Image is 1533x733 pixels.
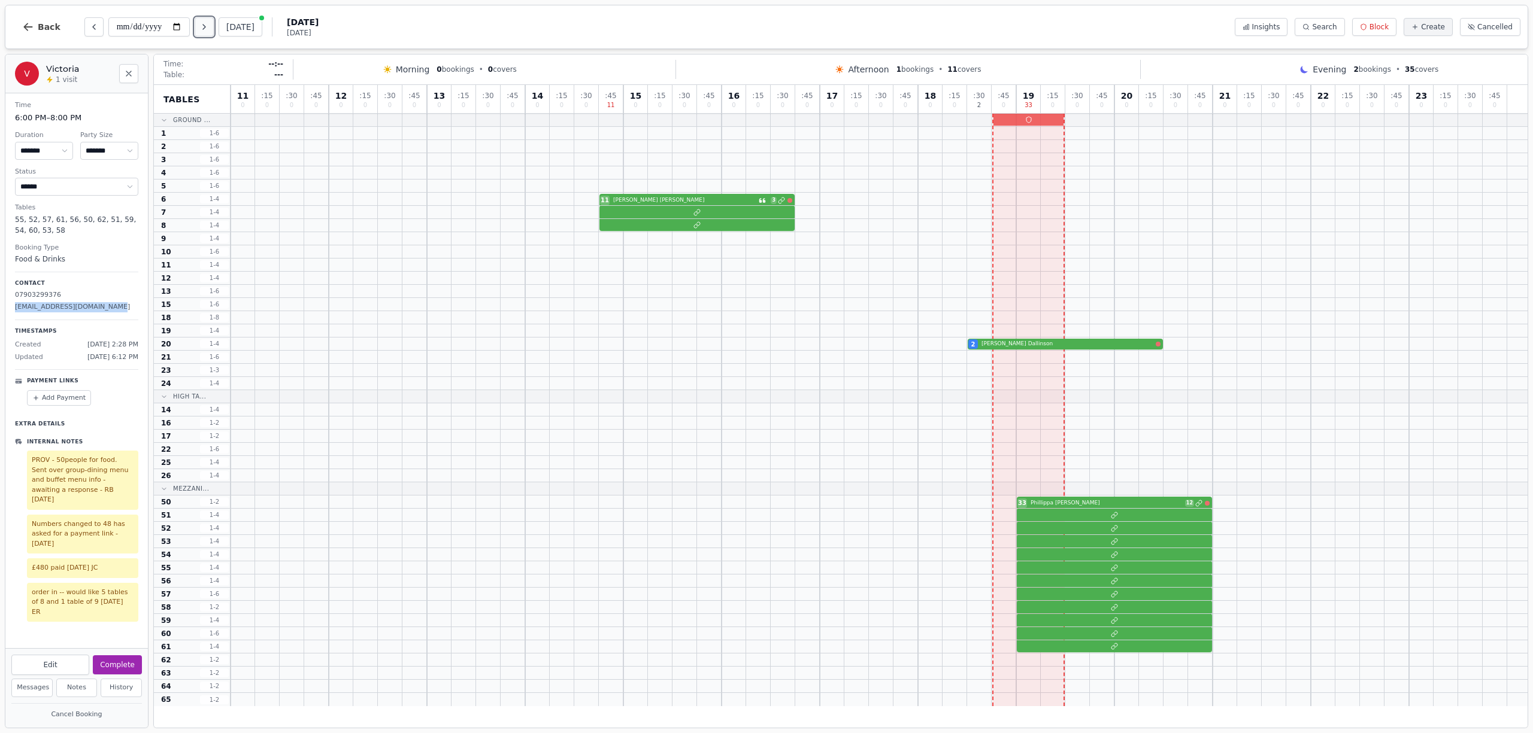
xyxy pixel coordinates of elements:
[15,167,138,177] dt: Status
[200,129,229,138] span: 1 - 6
[949,92,960,99] span: : 15
[161,418,171,428] span: 16
[532,92,543,100] span: 14
[458,92,469,99] span: : 15
[613,196,756,205] span: [PERSON_NAME] [PERSON_NAME]
[805,102,809,108] span: 0
[683,102,686,108] span: 0
[161,668,171,678] span: 63
[200,655,229,664] span: 1 - 2
[161,510,171,520] span: 51
[11,679,53,697] button: Messages
[15,327,138,336] p: Timestamps
[161,221,166,230] span: 8
[1460,18,1520,36] button: Cancelled
[601,196,609,205] span: 11
[161,405,171,415] span: 14
[1252,22,1280,32] span: Insights
[161,287,171,296] span: 13
[32,519,134,549] p: Numbers changed to 48 has asked for a payment link - [DATE]
[339,102,343,108] span: 0
[607,102,615,108] span: 11
[1296,102,1300,108] span: 0
[161,313,171,323] span: 18
[219,17,262,37] button: [DATE]
[119,64,138,83] button: Close
[1149,102,1153,108] span: 0
[241,102,244,108] span: 0
[359,92,371,99] span: : 15
[1295,18,1344,36] button: Search
[938,65,943,74] span: •
[801,92,813,99] span: : 45
[200,418,229,427] span: 1 - 2
[200,339,229,348] span: 1 - 4
[756,102,760,108] span: 0
[15,352,43,363] span: Updated
[1341,92,1353,99] span: : 15
[556,92,567,99] span: : 15
[15,62,39,86] div: V
[1440,92,1451,99] span: : 15
[488,65,493,74] span: 0
[1444,102,1447,108] span: 0
[486,102,490,108] span: 0
[1416,92,1427,100] span: 23
[80,130,138,141] dt: Party Size
[200,550,229,559] span: 1 - 4
[1096,92,1107,99] span: : 45
[953,102,956,108] span: 0
[488,65,517,74] span: covers
[290,102,293,108] span: 0
[1419,102,1423,108] span: 0
[678,92,690,99] span: : 30
[200,168,229,177] span: 1 - 6
[896,65,901,74] span: 1
[654,92,665,99] span: : 15
[732,102,735,108] span: 0
[93,655,142,674] button: Complete
[200,458,229,467] span: 1 - 4
[237,92,249,100] span: 11
[437,65,441,74] span: 0
[173,392,206,401] span: High Ta...
[32,588,134,618] p: order in -- would like 5 tables of 8 and 1 table of 9 [DATE] ER
[200,287,229,296] span: 1 - 6
[173,484,209,493] span: Mezzani...
[200,194,229,203] span: 1 - 4
[200,642,229,651] span: 1 - 4
[904,102,907,108] span: 0
[826,92,838,100] span: 17
[1100,102,1104,108] span: 0
[161,208,166,217] span: 7
[161,194,166,204] span: 6
[1353,65,1358,74] span: 2
[200,273,229,282] span: 1 - 4
[977,102,981,108] span: 2
[15,112,138,124] dd: 6:00 PM – 8:00 PM
[161,300,171,309] span: 15
[161,695,171,704] span: 65
[1312,22,1337,32] span: Search
[437,65,474,74] span: bookings
[605,92,616,99] span: : 45
[875,92,886,99] span: : 30
[630,92,641,100] span: 15
[161,497,171,507] span: 50
[161,326,171,336] span: 19
[200,181,229,190] span: 1 - 6
[161,603,171,612] span: 58
[335,92,347,100] span: 12
[46,63,112,75] h2: Victoria
[1223,102,1226,108] span: 0
[200,405,229,414] span: 1 - 4
[634,102,637,108] span: 0
[1025,102,1032,108] span: 33
[1185,500,1194,507] span: 12
[1194,92,1205,99] span: : 45
[11,655,89,675] button: Edit
[200,537,229,546] span: 1 - 4
[161,655,171,665] span: 62
[161,682,171,691] span: 64
[1366,92,1377,99] span: : 30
